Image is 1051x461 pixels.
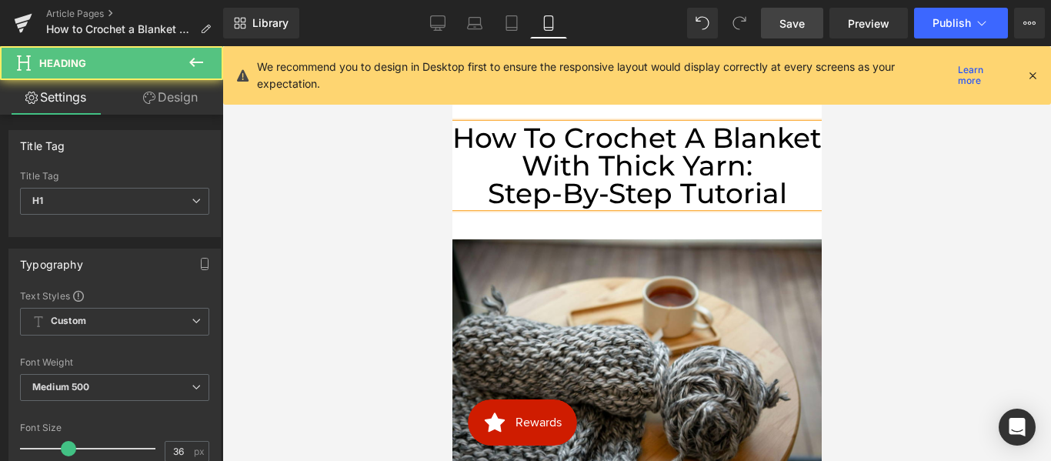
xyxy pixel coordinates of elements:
[829,8,908,38] a: Preview
[257,58,952,92] p: We recommend you to design in Desktop first to ensure the responsive layout would display correct...
[168,14,265,45] button: Copy code
[15,353,125,399] iframe: Button to open loyalty program pop-up
[32,381,89,393] b: Medium 500
[223,8,299,38] a: New Library
[1014,8,1045,38] button: More
[39,57,86,69] span: Heading
[848,15,889,32] span: Preview
[20,171,209,182] div: Title Tag
[419,8,456,38] a: Desktop
[952,66,1014,85] a: Learn more
[493,8,530,38] a: Tablet
[115,80,226,115] a: Design
[724,8,755,38] button: Redo
[46,8,223,20] a: Article Pages
[51,315,86,328] b: Custom
[105,14,168,45] span: 559A10
[20,249,83,271] div: Typography
[20,131,65,152] div: Title Tag
[999,409,1036,446] div: Open Intercom Messenger
[194,446,207,456] span: px
[456,8,493,38] a: Laptop
[32,195,43,206] b: H1
[687,8,718,38] button: Undo
[914,8,1008,38] button: Publish
[530,8,567,38] a: Mobile
[779,15,805,32] span: Save
[20,423,209,433] div: Font Size
[252,16,289,30] span: Library
[933,17,971,29] span: Publish
[46,23,194,35] span: How to Crochet a Blanket with Thick Yarn: Step-by-Step Tutorial
[20,289,209,302] div: Text Styles
[20,357,209,368] div: Font Weight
